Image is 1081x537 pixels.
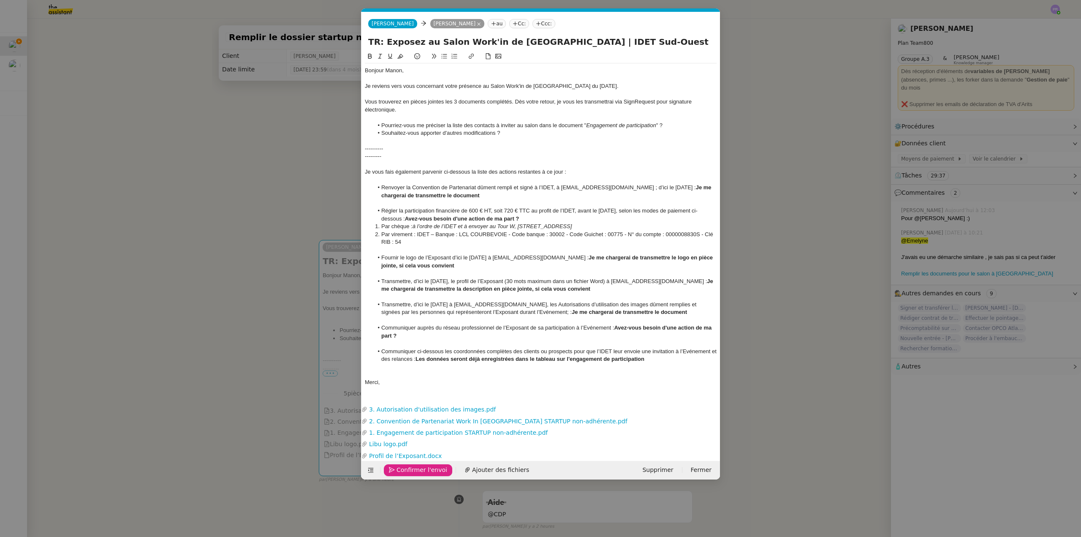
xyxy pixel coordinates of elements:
nz-tag: Cc: [509,19,529,28]
strong: Avez-vous besoin d'une action de ma part ? [381,324,713,338]
a: 1. Engagement de participation STARTUP non-adhérente.pdf [367,428,711,438]
div: Bonjour Manon, [365,67,717,74]
span: Supprimer [642,465,673,475]
div: Vous trouverez en pièces jointes les 3 documents complétés. Dès votre retour, je vous les transme... [365,98,717,114]
div: --------- [365,153,717,160]
div: Merci, [365,379,717,386]
li: Par virement : IDET – Banque : LCL COURBEVOIE - Code banque : 30002 - Code Guichet : 00775 - N° d... [373,231,717,246]
strong: Les données seront déjà enregistrées dans le tableau sur l'engagement de participation [416,356,644,362]
a: 2. Convention de Partenariat Work In [GEOGRAPHIC_DATA] STARTUP non-adhérente.pdf [367,417,711,426]
span: Fermer [691,465,712,475]
strong: Je me chargerai de transmettre le logo en pièce jointe, si cela vous convient [381,254,714,268]
span: Confirmer l'envoi [397,465,447,475]
li: Transmettre, d’ici le [DATE] à [EMAIL_ADDRESS][DOMAIN_NAME], les Autorisations d’utilisation des ... [373,301,717,316]
nz-tag: au [488,19,506,28]
div: Je vous fais également parvenir ci-dessous la liste des actions restantes à ce jour : [365,168,717,176]
a: 3. Autorisation d'utilisation des images.pdf [367,405,711,414]
li: Communiquer auprès du réseau professionnel de l’Exposant de sa participation à l’Evénement : [373,324,717,340]
button: Supprimer [637,464,678,476]
span: Ajouter des fichiers [472,465,529,475]
strong: Je me chargerai de transmettre le document [381,184,713,198]
button: Confirmer l'envoi [384,464,452,476]
li: Renvoyer la Convention de Partenariat dûment rempli et signé à l’IDET, à [EMAIL_ADDRESS][DOMAIN_N... [373,184,717,199]
nz-tag: Ccc: [532,19,555,28]
button: Fermer [686,464,717,476]
div: ---------- [365,145,717,153]
nz-tag: [PERSON_NAME] [430,19,485,28]
strong: Je me chargerai de transmettre le document [572,309,687,315]
li: Souhaitez-vous apporter d'autres modifications ? [373,129,717,137]
li: Régler la participation financière de 600 € HT, soit 720 € TTC au profit de l’IDET, avant le [DAT... [373,207,717,223]
span: [PERSON_NAME] [372,21,414,27]
li: Fournir le logo de l’Exposant d’ici le [DATE] à [EMAIL_ADDRESS][DOMAIN_NAME] : [373,254,717,270]
li: Par chèque : [373,223,717,230]
li: Communiquer ci-dessous les coordonnées complètes des clients ou prospects pour que l’IDET leur en... [373,348,717,363]
div: Je reviens vers vous concernant votre présence au Salon Work'in de [GEOGRAPHIC_DATA] du [DATE]. [365,82,717,90]
li: Pourriez-vous me préciser la liste des contacts à inviter au salon dans le document " " ? [373,122,717,129]
button: Ajouter des fichiers [459,464,534,476]
a: Profil de l’Exposant.docx [367,451,711,461]
li: Transmettre, d’ici le [DATE], le profil de l’Exposant (30 mots maximum dans un fichier Word) à [E... [373,278,717,293]
em: Engagement de participation [586,122,656,128]
a: Libu logo.pdf [367,439,711,449]
input: Subject [368,35,713,48]
strong: Avez-vous besoin d'une action de ma part ? [405,215,519,222]
em: à l’ordre de l’IDET et à envoyer au Tour W, [STREET_ADDRESS] [413,223,572,229]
